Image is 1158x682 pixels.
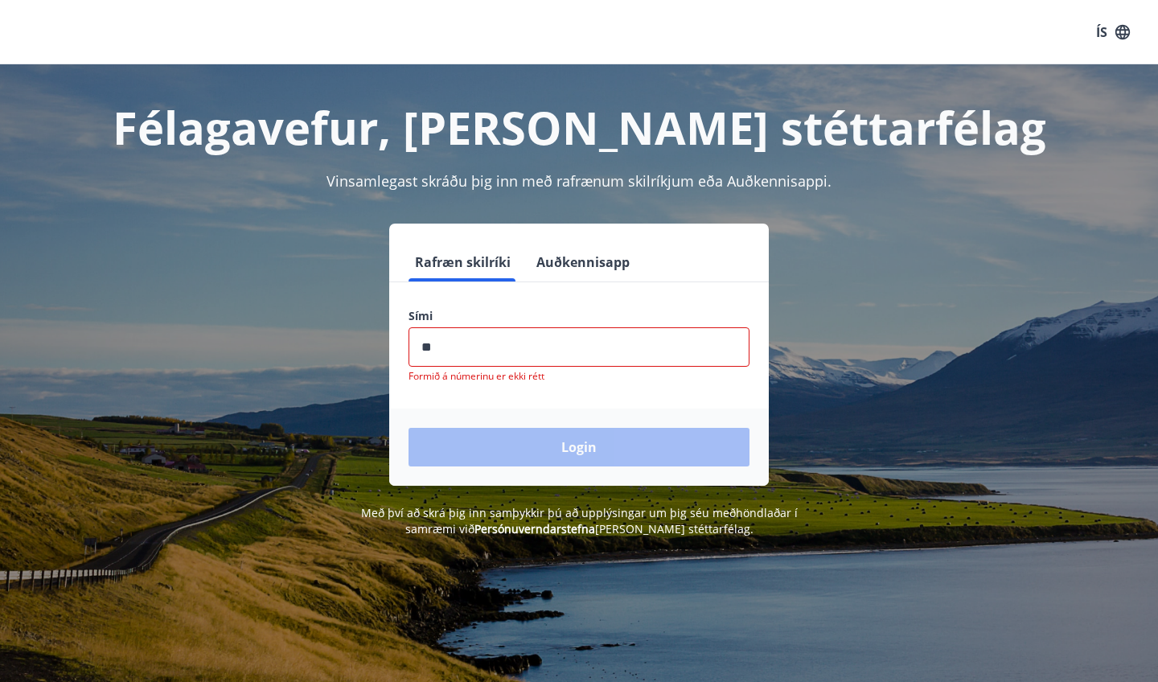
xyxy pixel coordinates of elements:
[409,370,749,383] p: Formið á númerinu er ekki rétt
[19,97,1139,158] h1: Félagavefur, [PERSON_NAME] stéttarfélag
[409,308,749,324] label: Sími
[474,521,595,536] a: Persónuverndarstefna
[409,243,517,281] button: Rafræn skilríki
[530,243,636,281] button: Auðkennisapp
[326,171,832,191] span: Vinsamlegast skráðu þig inn með rafrænum skilríkjum eða Auðkennisappi.
[361,505,798,536] span: Með því að skrá þig inn samþykkir þú að upplýsingar um þig séu meðhöndlaðar í samræmi við [PERSON...
[1087,18,1139,47] button: ÍS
